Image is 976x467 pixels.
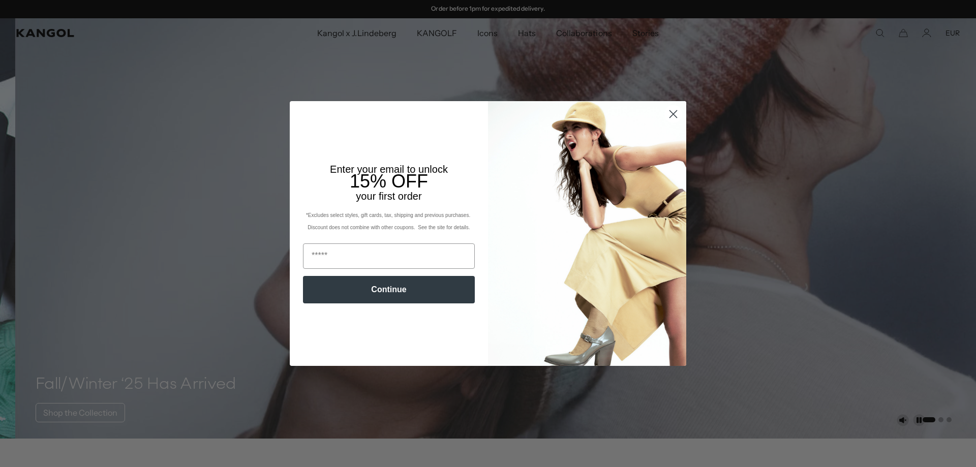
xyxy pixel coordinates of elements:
[664,105,682,123] button: Close dialog
[488,101,686,365] img: 93be19ad-e773-4382-80b9-c9d740c9197f.jpeg
[356,191,421,202] span: your first order
[306,212,472,230] span: *Excludes select styles, gift cards, tax, shipping and previous purchases. Discount does not comb...
[350,171,428,192] span: 15% OFF
[303,276,475,303] button: Continue
[303,243,475,269] input: Email
[330,164,448,175] span: Enter your email to unlock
